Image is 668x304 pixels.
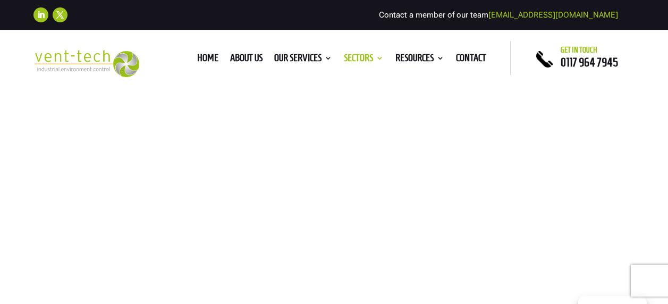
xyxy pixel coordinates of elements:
[33,7,48,22] a: Follow on LinkedIn
[561,56,618,69] a: 0117 964 7945
[230,54,263,66] a: About us
[379,10,618,20] span: Contact a member of our team
[274,54,332,66] a: Our Services
[53,7,67,22] a: Follow on X
[561,46,597,54] span: Get in touch
[488,10,618,20] a: [EMAIL_ADDRESS][DOMAIN_NAME]
[456,54,486,66] a: Contact
[197,54,218,66] a: Home
[395,54,444,66] a: Resources
[33,50,139,77] img: 2023-09-27T08_35_16.549ZVENT-TECH---Clear-background
[344,54,384,66] a: Sectors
